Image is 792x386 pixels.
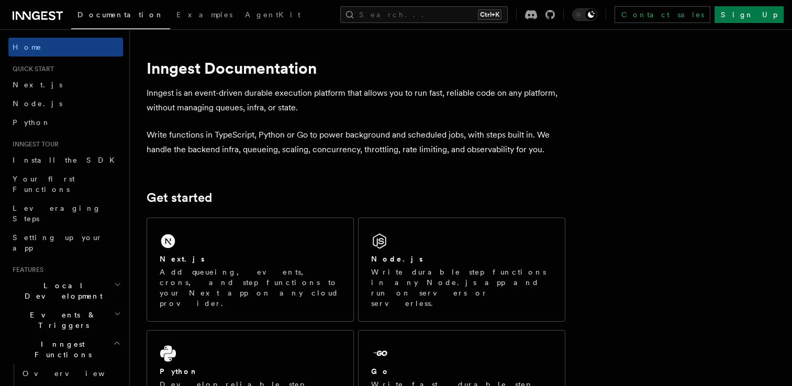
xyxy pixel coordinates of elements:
[13,156,121,164] span: Install the SDK
[340,6,508,23] button: Search...Ctrl+K
[8,305,123,335] button: Events & Triggers
[18,364,123,383] a: Overview
[160,267,341,309] p: Add queueing, events, crons, and step functions to your Next app on any cloud provider.
[572,8,597,21] button: Toggle dark mode
[8,335,123,364] button: Inngest Functions
[13,233,103,252] span: Setting up your app
[8,199,123,228] a: Leveraging Steps
[8,65,54,73] span: Quick start
[8,38,123,56] a: Home
[170,3,239,28] a: Examples
[358,218,565,322] a: Node.jsWrite durable step functions in any Node.js app and run on servers or serverless.
[13,99,62,108] span: Node.js
[147,86,565,115] p: Inngest is an event-driven durable execution platform that allows you to run fast, reliable code ...
[71,3,170,29] a: Documentation
[615,6,710,23] a: Contact sales
[147,128,565,157] p: Write functions in TypeScript, Python or Go to power background and scheduled jobs, with steps bu...
[147,59,565,77] h1: Inngest Documentation
[77,10,164,19] span: Documentation
[176,10,232,19] span: Examples
[8,276,123,305] button: Local Development
[13,175,75,194] span: Your first Functions
[239,3,307,28] a: AgentKit
[371,267,552,309] p: Write durable step functions in any Node.js app and run on servers or serverless.
[715,6,784,23] a: Sign Up
[8,113,123,132] a: Python
[147,218,354,322] a: Next.jsAdd queueing, events, crons, and step functions to your Next app on any cloud provider.
[8,169,123,199] a: Your first Functions
[13,81,62,89] span: Next.js
[8,140,59,149] span: Inngest tour
[8,151,123,169] a: Install the SDK
[245,10,300,19] span: AgentKit
[8,75,123,94] a: Next.js
[8,339,113,360] span: Inngest Functions
[23,369,130,378] span: Overview
[160,254,205,264] h2: Next.js
[8,280,114,301] span: Local Development
[371,254,423,264] h2: Node.js
[13,204,101,223] span: Leveraging Steps
[478,9,501,20] kbd: Ctrl+K
[13,118,51,127] span: Python
[13,42,42,52] span: Home
[371,366,390,377] h2: Go
[8,310,114,331] span: Events & Triggers
[8,94,123,113] a: Node.js
[147,190,212,205] a: Get started
[8,266,43,274] span: Features
[160,366,198,377] h2: Python
[8,228,123,257] a: Setting up your app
